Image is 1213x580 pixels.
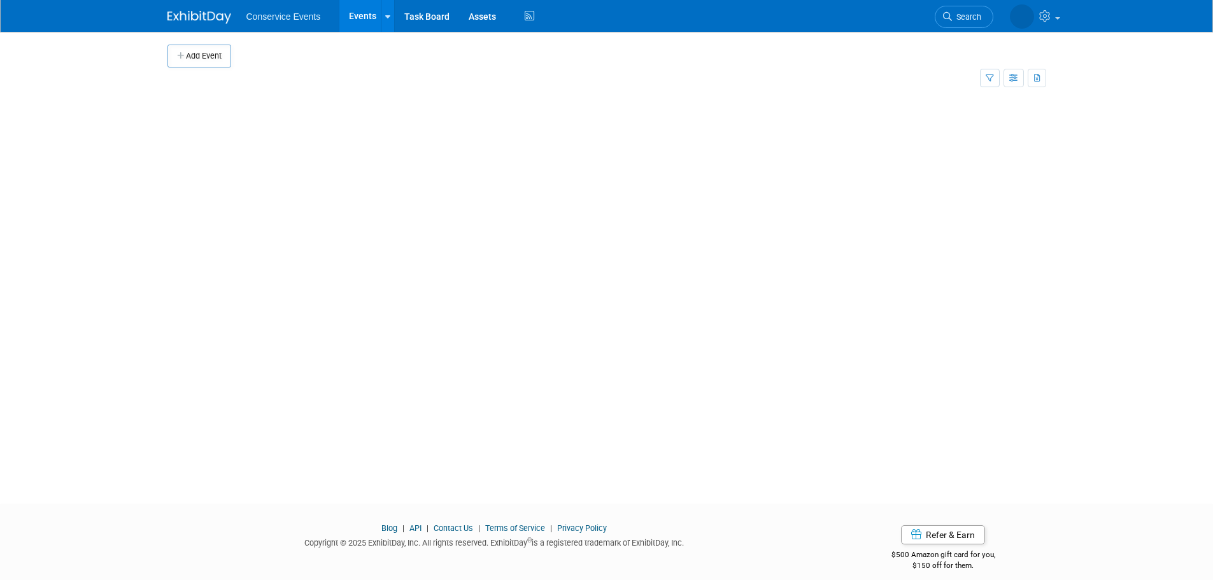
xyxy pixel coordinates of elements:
[901,525,985,544] a: Refer & Earn
[246,11,321,22] span: Conservice Events
[527,537,532,544] sup: ®
[167,534,822,549] div: Copyright © 2025 ExhibitDay, Inc. All rights reserved. ExhibitDay is a registered trademark of Ex...
[423,523,432,533] span: |
[167,11,231,24] img: ExhibitDay
[841,541,1046,570] div: $500 Amazon gift card for you,
[1010,4,1034,29] img: Abby Reaves
[434,523,473,533] a: Contact Us
[167,45,231,67] button: Add Event
[381,523,397,533] a: Blog
[952,12,981,22] span: Search
[935,6,993,28] a: Search
[399,523,408,533] span: |
[475,523,483,533] span: |
[409,523,422,533] a: API
[557,523,607,533] a: Privacy Policy
[841,560,1046,571] div: $150 off for them.
[485,523,545,533] a: Terms of Service
[547,523,555,533] span: |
